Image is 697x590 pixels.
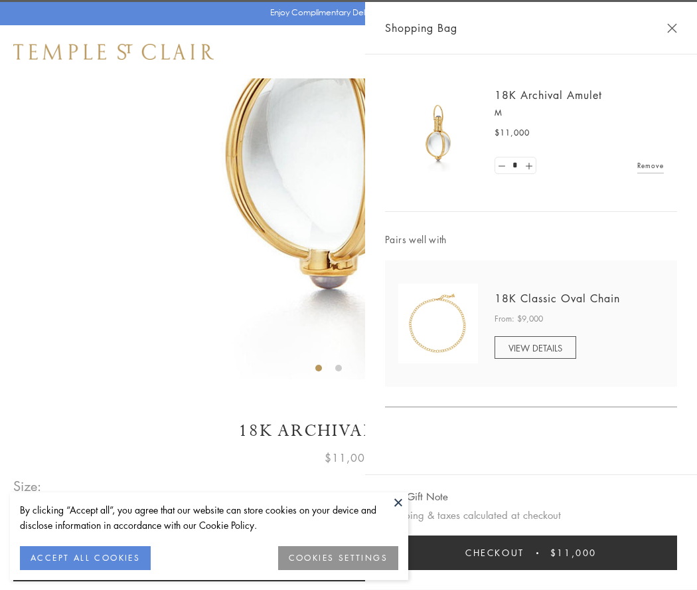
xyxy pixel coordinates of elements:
[385,19,457,37] span: Shopping Bag
[20,546,151,570] button: ACCEPT ALL COOKIES
[20,502,398,533] div: By clicking “Accept all”, you agree that our website can store cookies on your device and disclos...
[270,6,421,19] p: Enjoy Complimentary Delivery & Returns
[398,284,478,363] img: N88865-OV18
[278,546,398,570] button: COOKIES SETTINGS
[495,291,620,306] a: 18K Classic Oval Chain
[550,545,597,560] span: $11,000
[495,157,508,174] a: Set quantity to 0
[637,158,664,173] a: Remove
[13,419,684,442] h1: 18K Archival Amulet
[385,232,677,247] span: Pairs well with
[522,157,535,174] a: Set quantity to 2
[495,126,530,140] span: $11,000
[667,23,677,33] button: Close Shopping Bag
[495,106,664,120] p: M
[495,312,543,326] span: From: $9,000
[325,449,372,466] span: $11,000
[465,545,524,560] span: Checkout
[13,475,42,497] span: Size:
[13,44,214,60] img: Temple St. Clair
[495,88,602,102] a: 18K Archival Amulet
[495,336,576,359] a: VIEW DETAILS
[508,342,562,354] span: VIEW DETAILS
[385,536,677,570] button: Checkout $11,000
[398,93,478,173] img: 18K Archival Amulet
[385,507,677,524] p: Shipping & taxes calculated at checkout
[385,488,448,505] button: Add Gift Note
